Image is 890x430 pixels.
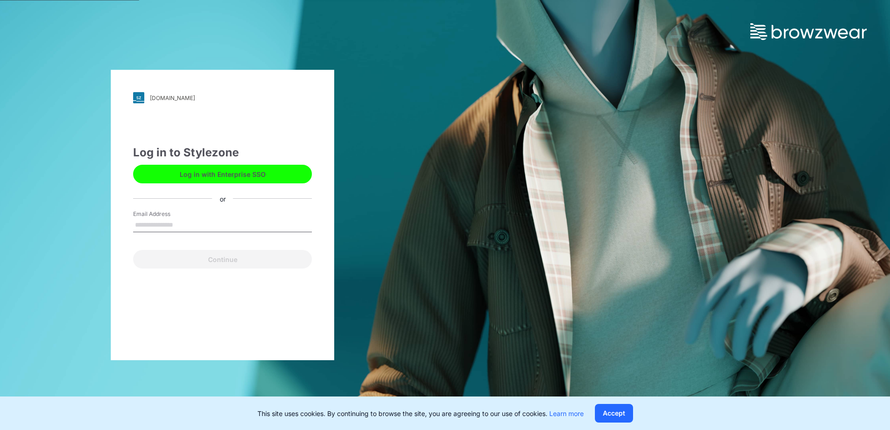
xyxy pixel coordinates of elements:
[133,210,198,218] label: Email Address
[133,165,312,183] button: Log in with Enterprise SSO
[212,194,233,203] div: or
[549,410,584,417] a: Learn more
[257,409,584,418] p: This site uses cookies. By continuing to browse the site, you are agreeing to our use of cookies.
[133,92,144,103] img: svg+xml;base64,PHN2ZyB3aWR0aD0iMjgiIGhlaWdodD0iMjgiIHZpZXdCb3g9IjAgMCAyOCAyOCIgZmlsbD0ibm9uZSIgeG...
[595,404,633,423] button: Accept
[150,94,195,101] div: [DOMAIN_NAME]
[750,23,867,40] img: browzwear-logo.73288ffb.svg
[133,144,312,161] div: Log in to Stylezone
[133,92,312,103] a: [DOMAIN_NAME]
